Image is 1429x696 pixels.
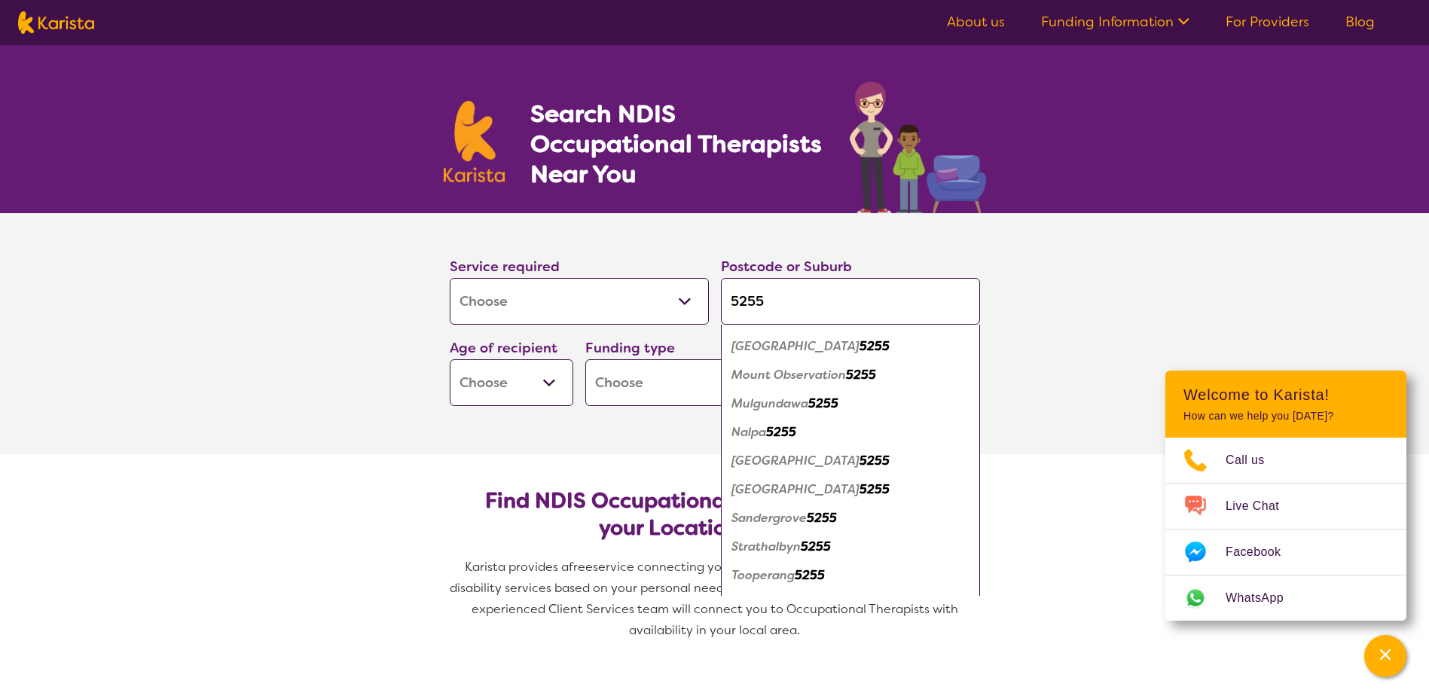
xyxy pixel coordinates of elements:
em: Willyaroo [731,596,786,612]
label: Age of recipient [450,339,557,357]
em: 5255 [860,338,890,354]
em: [GEOGRAPHIC_DATA] [731,338,860,354]
em: 5255 [786,596,817,612]
span: Live Chat [1226,495,1297,517]
span: Call us [1226,449,1283,472]
em: 5255 [846,367,876,383]
label: Service required [450,258,560,276]
div: Tooperang 5255 [728,561,973,590]
em: Nalpa [731,424,766,440]
em: Sandergrove [731,510,807,526]
em: [GEOGRAPHIC_DATA] [731,310,860,325]
span: WhatsApp [1226,587,1302,609]
em: 5255 [808,395,838,411]
span: service connecting you with Occupational Therapists and other disability services based on your p... [450,559,983,638]
div: Mulgundawa 5255 [728,389,973,418]
span: Karista provides a [465,559,569,575]
p: How can we help you [DATE]? [1183,410,1388,423]
em: [GEOGRAPHIC_DATA] [731,453,860,469]
em: Strathalbyn [731,539,801,554]
div: Sandergrove 5255 [728,504,973,533]
em: 5255 [801,539,831,554]
label: Funding type [585,339,675,357]
em: [GEOGRAPHIC_DATA] [731,481,860,497]
div: Strathalbyn 5255 [728,533,973,561]
span: free [569,559,593,575]
img: Karista logo [18,11,94,34]
em: Mount Observation [731,367,846,383]
h1: Search NDIS Occupational Therapists Near You [530,99,823,189]
ul: Choose channel [1165,438,1406,621]
a: Funding Information [1041,13,1189,31]
em: 5255 [860,310,890,325]
em: 5255 [766,424,796,440]
em: 5255 [795,567,825,583]
div: Langhorne Creek 5255 [728,332,973,361]
div: Channel Menu [1165,371,1406,621]
em: Mulgundawa [731,395,808,411]
em: 5255 [807,510,837,526]
div: Willyaroo 5255 [728,590,973,618]
button: Channel Menu [1364,635,1406,677]
img: Karista logo [444,101,505,182]
img: occupational-therapy [850,81,986,213]
h2: Welcome to Karista! [1183,386,1388,404]
em: 5255 [860,481,890,497]
em: Tooperang [731,567,795,583]
input: Type [721,278,980,325]
h2: Find NDIS Occupational Therapists based on your Location & Needs [462,487,968,542]
div: Nalpa 5255 [728,418,973,447]
div: Mount Observation 5255 [728,361,973,389]
div: Salem 5255 [728,475,973,504]
div: Red Creek 5255 [728,447,973,475]
a: Web link opens in a new tab. [1165,575,1406,621]
label: Postcode or Suburb [721,258,852,276]
em: 5255 [860,453,890,469]
span: Facebook [1226,541,1299,563]
a: For Providers [1226,13,1309,31]
a: About us [947,13,1005,31]
a: Blog [1345,13,1375,31]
